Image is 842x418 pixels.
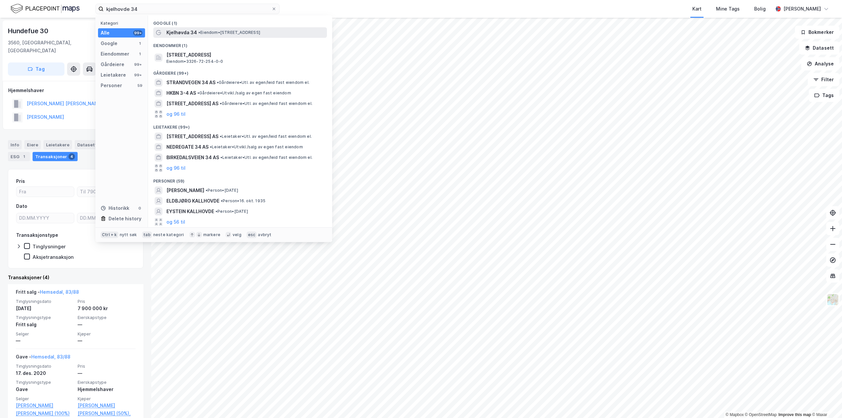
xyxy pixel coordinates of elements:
span: Eiendom • 3326-72-254-0-0 [166,59,223,64]
input: Søk på adresse, matrikkel, gårdeiere, leietakere eller personer [104,4,271,14]
div: Aksjetransaksjon [33,254,74,260]
div: Bolig [754,5,766,13]
button: Bokmerker [795,26,839,39]
span: Kjøper [78,396,136,402]
span: Tinglysningsdato [16,299,74,304]
div: Gave [16,385,74,393]
div: — [16,337,74,345]
div: Google [101,39,117,47]
span: • [197,90,199,95]
div: Personer [101,82,122,89]
span: Person • [DATE] [206,188,238,193]
div: [PERSON_NAME] [783,5,821,13]
div: Ctrl + k [101,232,118,238]
span: Eierskapstype [78,315,136,320]
div: 1 [21,153,27,160]
div: avbryt [258,232,271,237]
div: 99+ [133,30,142,36]
div: Pris [16,177,25,185]
div: Transaksjoner [33,152,78,161]
div: [DATE] [16,305,74,312]
div: 99+ [133,72,142,78]
button: Tag [8,62,64,76]
div: 0 [137,206,142,211]
span: • [217,80,219,85]
span: Leietaker • Utvikl./salg av egen fast eiendom [210,144,303,150]
span: ELDBJØRG KALLHOVDE [166,197,219,205]
span: BIRKEDALSVEIEN 34 AS [166,154,219,161]
div: Hjemmelshaver [8,86,143,94]
div: Mine Tags [716,5,740,13]
div: Gave - [16,353,70,363]
div: nytt søk [120,232,137,237]
input: Til 7900000 [77,187,135,197]
div: Kategori [101,21,145,26]
span: Gårdeiere • Utl. av egen/leid fast eiendom el. [217,80,310,85]
div: velg [233,232,241,237]
span: Gårdeiere • Utvikl./salg av egen fast eiendom [197,90,291,96]
span: Gårdeiere • Utl. av egen/leid fast eiendom el. [220,101,312,106]
div: — [78,337,136,345]
input: DD.MM.YYYY [77,213,135,223]
div: 59 [137,83,142,88]
span: Person • 16. okt. 1935 [221,198,265,204]
a: Mapbox [726,412,744,417]
div: Kart [692,5,702,13]
span: • [206,188,208,193]
span: • [220,134,222,139]
a: Hemsedal, 83/88 [40,289,79,295]
span: Tinglysningstype [16,380,74,385]
div: 17. des. 2020 [16,369,74,377]
div: Google (1) [148,15,332,27]
div: Leietakere (99+) [148,119,332,131]
button: Tags [809,89,839,102]
input: Fra [16,187,74,197]
button: og 96 til [166,110,186,118]
div: 99+ [133,62,142,67]
div: Gårdeiere [101,61,124,68]
button: og 96 til [166,164,186,172]
span: Eierskapstype [78,380,136,385]
img: Z [827,293,839,306]
span: NEDREGATE 34 AS [166,143,209,151]
div: neste kategori [153,232,184,237]
div: Leietakere [43,140,72,149]
span: • [220,101,222,106]
a: Improve this map [779,412,811,417]
div: Dato [16,202,27,210]
div: Fritt salg [16,321,74,329]
input: DD.MM.YYYY [16,213,74,223]
a: [PERSON_NAME] [PERSON_NAME] (100%) [16,402,74,417]
a: OpenStreetMap [745,412,777,417]
div: Hundefue 30 [8,26,50,36]
span: • [210,144,212,149]
div: Personer (59) [148,173,332,185]
div: — [78,369,136,377]
div: Info [8,140,22,149]
div: Alle [101,29,110,37]
div: tab [142,232,152,238]
span: [STREET_ADDRESS] AS [166,133,218,140]
div: Tinglysninger [33,243,66,250]
div: 1 [137,51,142,57]
span: EYSTEIN KALLHOVDE [166,208,214,215]
span: • [220,155,222,160]
span: Pris [78,363,136,369]
iframe: Chat Widget [809,386,842,418]
div: Datasett [75,140,99,149]
button: Filter [808,73,839,86]
div: Hjemmelshaver [78,385,136,393]
span: • [198,30,200,35]
a: [PERSON_NAME] [PERSON_NAME] (50%), [78,402,136,417]
div: Delete history [109,215,141,223]
a: Hemsedal, 83/88 [31,354,70,359]
span: Leietaker • Utl. av egen/leid fast eiendom el. [220,155,312,160]
span: Leietaker • Utl. av egen/leid fast eiendom el. [220,134,312,139]
div: Fritt salg - [16,288,79,299]
div: Gårdeiere (99+) [148,65,332,77]
span: Eiendom • [STREET_ADDRESS] [198,30,260,35]
button: og 56 til [166,218,185,226]
button: Datasett [799,41,839,55]
div: Leietakere [101,71,126,79]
